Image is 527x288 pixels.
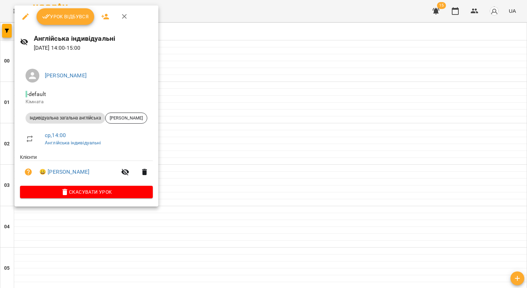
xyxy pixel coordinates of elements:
[45,140,101,145] a: Англійська індивідуальні
[37,8,95,25] button: Урок відбувся
[26,91,47,97] span: - default
[20,164,37,180] button: Візит ще не сплачено. Додати оплату?
[45,72,87,79] a: [PERSON_NAME]
[26,188,147,196] span: Скасувати Урок
[26,115,105,121] span: Індивідуальна загальна англійська
[42,12,89,21] span: Урок відбувся
[20,154,153,186] ul: Клієнти
[26,98,147,105] p: Кімната
[105,113,147,124] div: [PERSON_NAME]
[34,33,153,44] h6: Англійська індивідуальні
[45,132,66,138] a: ср , 14:00
[39,168,89,176] a: 😀 [PERSON_NAME]
[34,44,153,52] p: [DATE] 14:00 - 15:00
[20,186,153,198] button: Скасувати Урок
[106,115,147,121] span: [PERSON_NAME]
